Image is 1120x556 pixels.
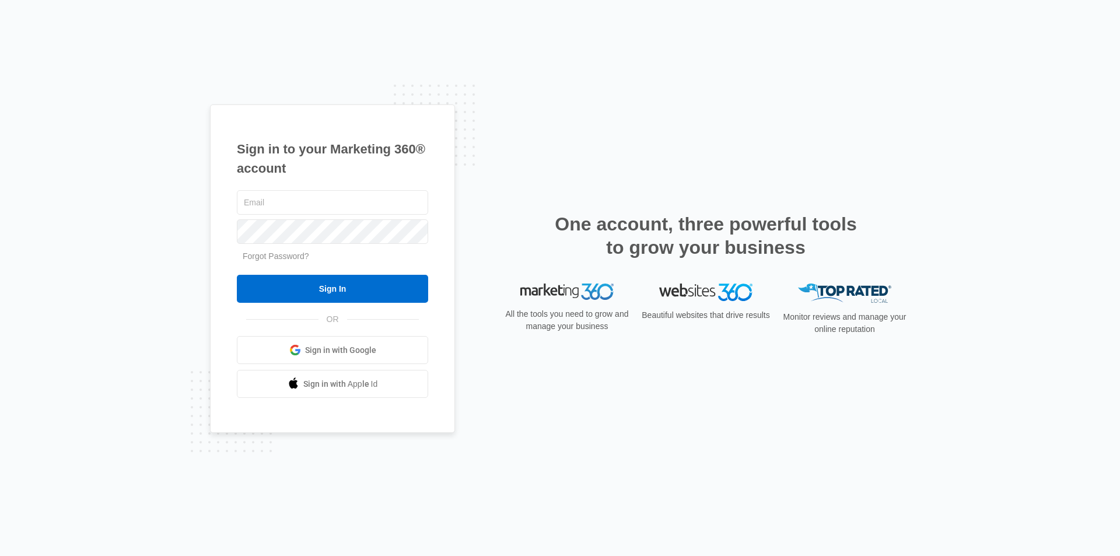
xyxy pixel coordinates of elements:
[798,284,891,303] img: Top Rated Local
[318,313,347,326] span: OR
[237,336,428,364] a: Sign in with Google
[305,344,376,356] span: Sign in with Google
[243,251,309,261] a: Forgot Password?
[237,139,428,178] h1: Sign in to your Marketing 360® account
[303,378,378,390] span: Sign in with Apple Id
[659,284,752,300] img: Websites 360
[237,190,428,215] input: Email
[551,212,860,259] h2: One account, three powerful tools to grow your business
[237,275,428,303] input: Sign In
[520,284,614,300] img: Marketing 360
[502,308,632,333] p: All the tools you need to grow and manage your business
[640,309,771,321] p: Beautiful websites that drive results
[237,370,428,398] a: Sign in with Apple Id
[779,311,910,335] p: Monitor reviews and manage your online reputation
